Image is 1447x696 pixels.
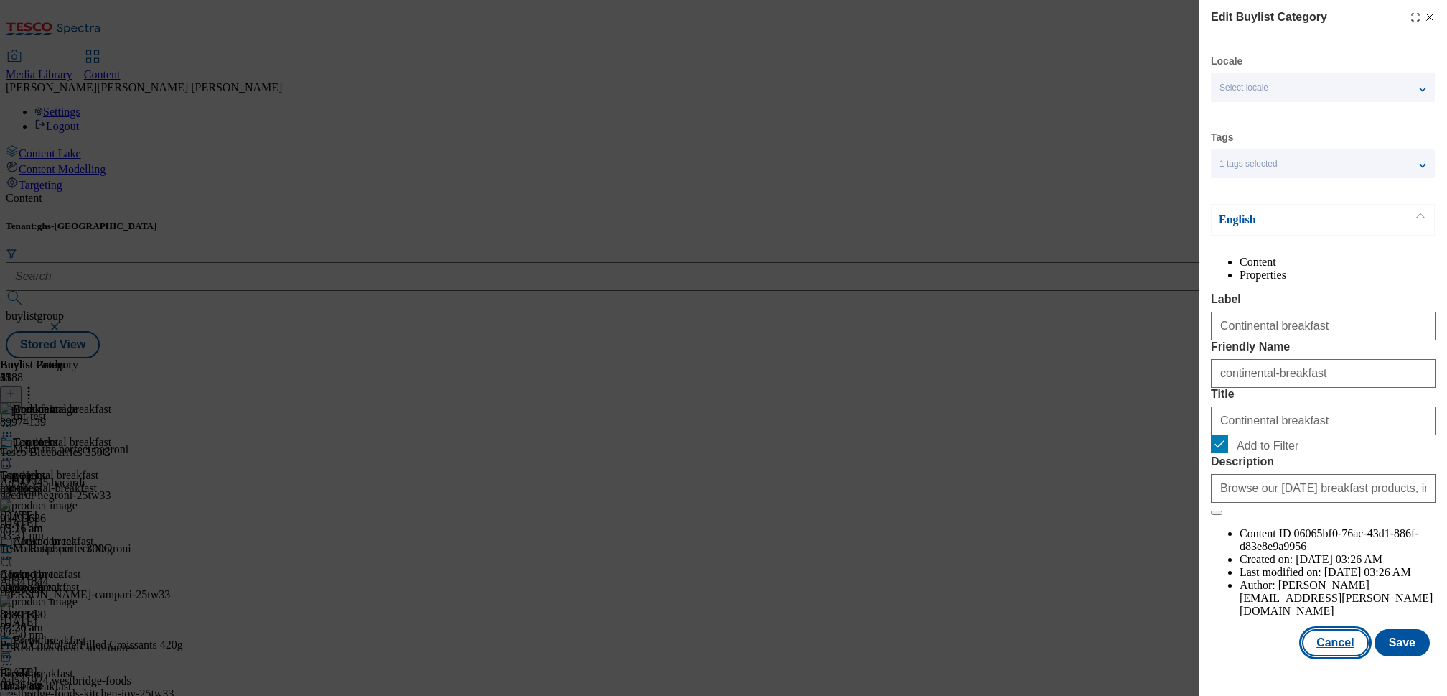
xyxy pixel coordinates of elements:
[1211,134,1234,141] label: Tags
[1324,566,1411,578] span: [DATE] 03:26 AM
[1240,566,1436,579] li: Last modified on:
[1375,629,1430,656] button: Save
[1219,83,1268,93] span: Select locale
[1211,149,1435,178] button: 1 tags selected
[1211,340,1436,353] label: Friendly Name
[1211,407,1436,435] input: Enter Title
[1240,579,1433,617] span: [PERSON_NAME][EMAIL_ADDRESS][PERSON_NAME][DOMAIN_NAME]
[1211,455,1436,468] label: Description
[1240,579,1436,618] li: Author:
[1237,440,1298,453] span: Add to Filter
[1240,553,1436,566] li: Created on:
[1211,9,1327,26] h4: Edit Buylist Category
[1240,527,1419,552] span: 06065bf0-76ac-43d1-886f-d83e8e9a9956
[1240,269,1436,282] li: Properties
[1211,293,1436,306] label: Label
[1302,629,1368,656] button: Cancel
[1211,73,1435,102] button: Select locale
[1211,388,1436,401] label: Title
[1211,312,1436,340] input: Enter Label
[1296,553,1382,565] span: [DATE] 03:26 AM
[1211,57,1242,65] label: Locale
[1219,213,1369,227] p: English
[1211,474,1436,503] input: Enter Description
[1240,256,1436,269] li: Content
[1240,527,1436,553] li: Content ID
[1219,159,1278,170] span: 1 tags selected
[1211,359,1436,388] input: Enter Friendly Name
